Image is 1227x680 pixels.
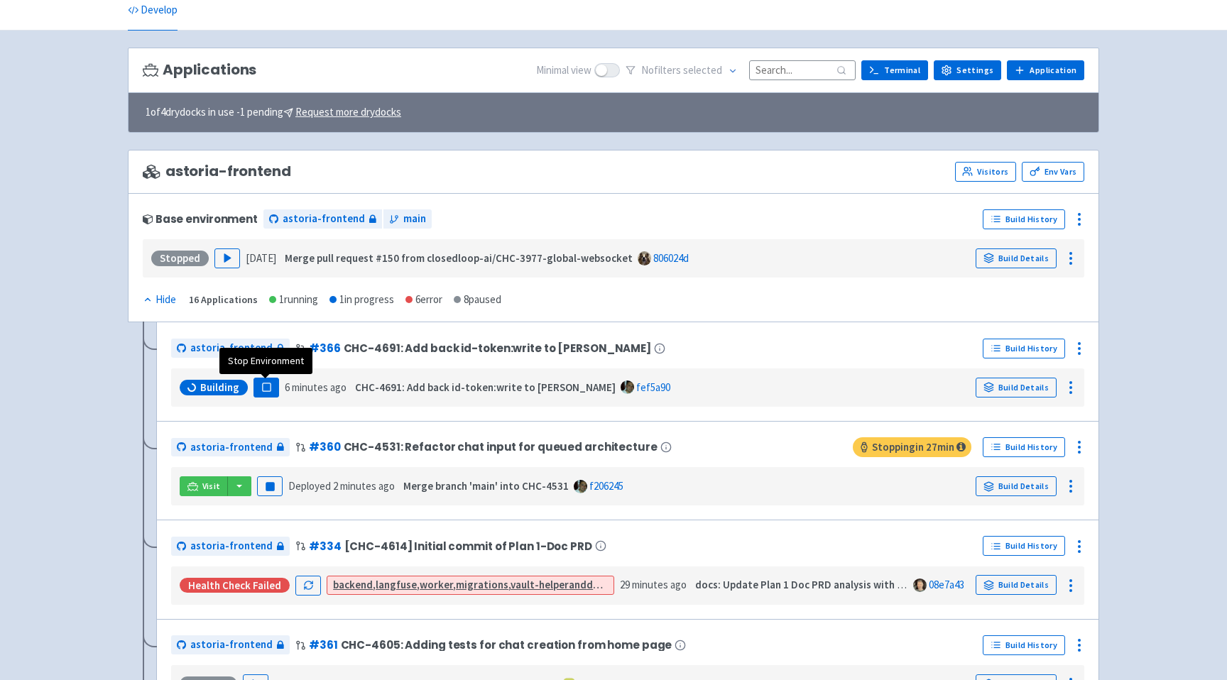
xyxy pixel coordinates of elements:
[456,578,508,591] strong: migrations
[329,292,394,308] div: 1 in progress
[983,209,1065,229] a: Build History
[641,62,722,79] span: No filter s
[620,578,687,591] time: 29 minutes ago
[189,292,258,308] div: 16 Applications
[983,536,1065,556] a: Build History
[511,578,569,591] strong: vault-helper
[295,105,401,119] u: Request more drydocks
[180,476,228,496] a: Visit
[983,339,1065,358] a: Build History
[376,578,417,591] strong: langfuse
[246,251,276,265] time: [DATE]
[695,578,969,591] strong: docs: Update Plan 1 Doc PRD analysis with team decisions
[934,60,1001,80] a: Settings
[333,578,373,591] strong: backend
[333,578,669,591] a: backend,langfuse,worker,migrations,vault-helperanddb failed to start
[383,209,432,229] a: main
[309,539,342,554] a: #334
[636,380,670,394] a: fef5a90
[1007,60,1084,80] a: Application
[976,378,1057,397] a: Build Details
[976,476,1057,496] a: Build Details
[190,340,273,356] span: astoria-frontend
[333,479,395,493] time: 2 minutes ago
[190,439,273,456] span: astoria-frontend
[190,637,273,653] span: astoria-frontend
[257,476,283,496] button: Pause
[344,540,592,552] span: [CHC-4614] Initial commit of Plan 1-Doc PRD
[263,209,382,229] a: astoria-frontend
[288,479,395,493] span: Deployed
[309,341,341,356] a: #366
[403,479,569,493] strong: Merge branch 'main' into CHC-4531
[955,162,1016,182] a: Visitors
[180,578,290,593] div: Health check failed
[190,538,273,554] span: astoria-frontend
[269,292,318,308] div: 1 running
[283,211,365,227] span: astoria-frontend
[929,578,964,591] a: 08e7a43
[853,437,971,457] span: Stopping in 27 min
[344,441,658,453] span: CHC-4531: Refactor chat input for queued architecture
[285,380,347,394] time: 6 minutes ago
[146,104,401,121] span: 1 of 4 drydocks in use - 1 pending
[309,439,341,454] a: #360
[587,578,603,591] strong: db
[403,211,426,227] span: main
[589,479,623,493] a: f206245
[653,251,689,265] a: 806024d
[420,578,453,591] strong: worker
[1022,162,1084,182] a: Env Vars
[344,342,651,354] span: CHC-4691: Add back id-token:write to [PERSON_NAME]
[151,251,209,266] div: Stopped
[143,292,178,308] button: Hide
[749,60,856,79] input: Search...
[861,60,928,80] a: Terminal
[253,378,279,397] button: Pause
[171,537,290,556] a: astoria-frontend
[143,213,258,225] div: Base environment
[171,339,290,358] a: astoria-frontend
[976,248,1057,268] a: Build Details
[355,380,616,394] strong: CHC-4691: Add back id-token:write to [PERSON_NAME]
[983,437,1065,457] a: Build History
[983,635,1065,655] a: Build History
[454,292,501,308] div: 8 paused
[285,251,633,265] strong: Merge pull request #150 from closedloop-ai/CHC-3977-global-websocket
[202,481,221,492] span: Visit
[405,292,442,308] div: 6 error
[341,639,672,651] span: CHC-4605: Adding tests for chat creation from home page
[143,62,256,78] h3: Applications
[683,63,722,77] span: selected
[309,637,338,652] a: #361
[200,380,239,395] span: Building
[143,163,290,180] span: astoria-frontend
[536,62,591,79] span: Minimal view
[976,575,1057,595] a: Build Details
[143,292,176,308] div: Hide
[171,635,290,654] a: astoria-frontend
[214,248,240,268] button: Play
[171,438,290,457] a: astoria-frontend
